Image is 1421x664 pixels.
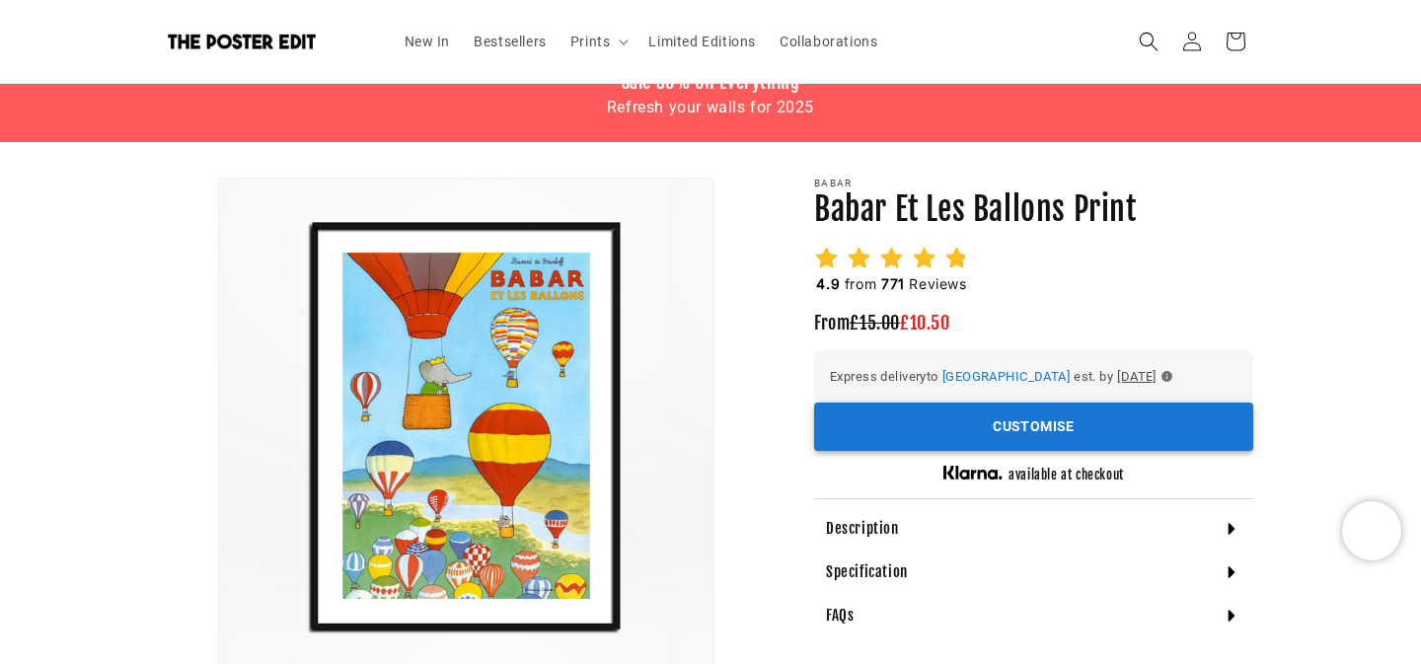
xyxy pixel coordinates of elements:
h1: Babar Et Les Ballons Print [814,189,1253,231]
a: The Poster Edit [161,27,373,57]
summary: Prints [559,21,637,62]
span: 771 [881,275,905,292]
summary: Search [1127,20,1170,63]
h4: FAQs [826,606,854,626]
span: 4.9 [816,275,840,292]
a: Limited Editions [636,21,768,62]
span: Express delivery to [830,366,938,388]
h4: Specification [826,562,908,582]
button: [GEOGRAPHIC_DATA] [942,366,1070,388]
a: Bestsellers [462,21,559,62]
h4: Description [826,519,899,539]
h5: available at checkout [1009,467,1124,483]
span: [GEOGRAPHIC_DATA] [942,369,1070,384]
span: Limited Editions [648,33,756,50]
img: The Poster Edit [168,34,316,49]
div: outlined primary button group [814,403,1253,451]
iframe: Chatra live chat [1342,501,1401,560]
h3: From [814,312,1253,334]
span: New In [405,33,451,50]
span: [DATE] [1117,366,1157,388]
button: Customise [814,403,1253,451]
h2: from Reviews [814,274,969,294]
p: Babar [814,178,1253,189]
span: Collaborations [780,33,877,50]
span: £15.00 [850,312,900,333]
span: est. by [1074,366,1113,388]
span: £10.50 [900,312,950,333]
span: Prints [570,33,611,50]
a: New In [393,21,463,62]
span: Bestsellers [474,33,547,50]
a: Collaborations [768,21,889,62]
